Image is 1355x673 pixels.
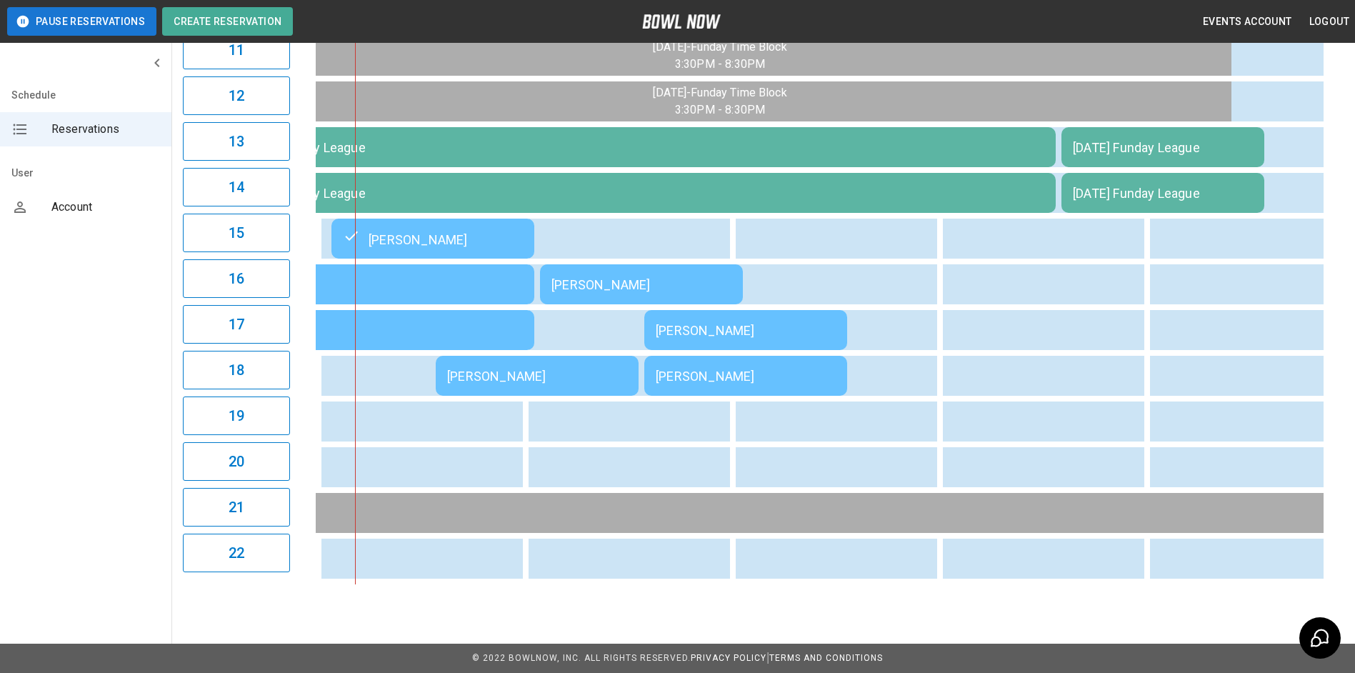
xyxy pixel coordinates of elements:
[229,404,244,427] h6: 19
[183,76,290,115] button: 12
[447,369,627,384] div: [PERSON_NAME]
[183,534,290,572] button: 22
[183,259,290,298] button: 16
[162,7,293,36] button: Create Reservation
[229,496,244,519] h6: 21
[183,488,290,527] button: 21
[229,359,244,382] h6: 18
[239,140,1044,155] div: [DATE] Funday League
[183,351,290,389] button: 18
[134,321,523,339] div: [PERSON_NAME]
[7,7,156,36] button: Pause Reservations
[239,186,1044,201] div: [DATE] Funday League
[229,542,244,564] h6: 22
[656,369,836,384] div: [PERSON_NAME]
[51,199,160,216] span: Account
[183,122,290,161] button: 13
[229,267,244,290] h6: 16
[183,442,290,481] button: 20
[51,121,160,138] span: Reservations
[343,230,523,247] div: [PERSON_NAME]
[229,450,244,473] h6: 20
[1073,140,1253,155] div: [DATE] Funday League
[229,221,244,244] h6: 15
[229,130,244,153] h6: 13
[229,313,244,336] h6: 17
[183,214,290,252] button: 15
[691,653,766,663] a: Privacy Policy
[656,323,836,338] div: [PERSON_NAME]
[1073,186,1253,201] div: [DATE] Funday League
[472,653,691,663] span: © 2022 BowlNow, Inc. All Rights Reserved.
[183,397,290,435] button: 19
[769,653,883,663] a: Terms and Conditions
[1197,9,1298,35] button: Events Account
[229,84,244,107] h6: 12
[183,168,290,206] button: 14
[229,39,244,61] h6: 11
[229,176,244,199] h6: 14
[183,305,290,344] button: 17
[642,14,721,29] img: logo
[183,31,290,69] button: 11
[551,277,731,292] div: [PERSON_NAME]
[134,276,523,293] div: [PERSON_NAME]
[1304,9,1355,35] button: Logout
